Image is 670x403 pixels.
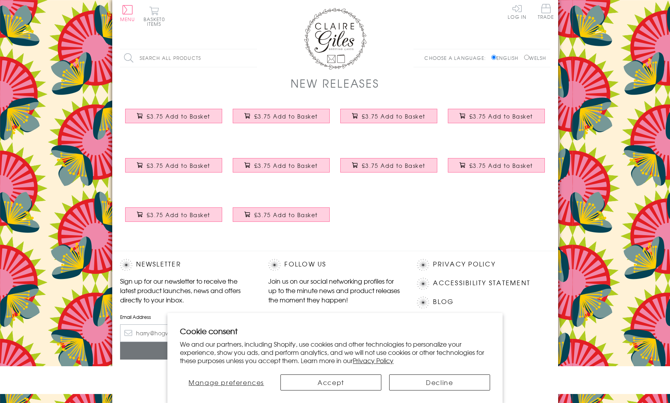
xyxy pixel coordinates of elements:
button: £3.75 Add to Basket [340,158,437,173]
button: £3.75 Add to Basket [448,158,545,173]
a: Trade [538,4,554,21]
input: Subscribe [120,342,253,360]
span: £3.75 Add to Basket [254,162,318,169]
button: Decline [389,374,490,390]
span: £3.75 Add to Basket [147,162,210,169]
a: Birthday Card, Age 21 - Blue Circle, Happy 21st Birthday, Embellished with pompoms £3.75 Add to B... [228,103,335,137]
a: Birthday Card, Age 50 - Chequers, Happy 50th Birthday, Embellished with pompoms £3.75 Add to Basket [120,152,228,186]
span: Trade [538,4,554,19]
input: harry@hogwarts.edu [120,324,253,342]
a: Birthday Card, Age 70 - Flower Power, Happy 70th Birthday, Embellished with pompoms £3.75 Add to ... [335,152,443,186]
input: Search all products [120,49,257,67]
a: Birthday Card, Age 60 - Sunshine, Happy 60th Birthday, Embellished with pompoms £3.75 Add to Basket [228,152,335,186]
button: Menu [120,5,135,22]
span: £3.75 Add to Basket [469,112,533,120]
span: £3.75 Add to Basket [362,162,426,169]
span: £3.75 Add to Basket [254,211,318,219]
button: £3.75 Add to Basket [125,158,222,173]
span: Manage preferences [189,378,264,387]
label: Welsh [524,54,546,61]
span: Menu [120,16,135,23]
input: Welsh [524,55,529,60]
button: Accept [280,374,381,390]
a: Privacy Policy [433,259,495,270]
label: English [491,54,522,61]
button: Manage preferences [180,374,273,390]
span: £3.75 Add to Basket [147,112,210,120]
button: £3.75 Add to Basket [125,207,222,222]
p: Sign up for our newsletter to receive the latest product launches, news and offers directly to yo... [120,276,253,304]
h2: Newsletter [120,259,253,271]
h2: Cookie consent [180,326,490,336]
span: £3.75 Add to Basket [469,162,533,169]
span: £3.75 Add to Basket [147,211,210,219]
h1: New Releases [291,75,379,91]
button: £3.75 Add to Basket [448,109,545,123]
a: Blog [433,297,454,307]
button: £3.75 Add to Basket [233,158,330,173]
a: Birthday Card, Age 90 - Starburst, Happy 90th Birthday, Embellished with pompoms £3.75 Add to Basket [120,201,228,235]
span: £3.75 Add to Basket [254,112,318,120]
a: Accessibility Statement [433,278,530,288]
p: Choose a language: [424,54,490,61]
img: Claire Giles Greetings Cards [304,8,366,70]
a: Birthday Card, Age 30 - Flowers, Happy 30th Birthday, Embellished with pompoms £3.75 Add to Basket [335,103,443,137]
button: £3.75 Add to Basket [340,109,437,123]
button: £3.75 Add to Basket [125,109,222,123]
p: Join us on our social networking profiles for up to the minute news and product releases the mome... [268,276,401,304]
a: Log In [508,4,526,19]
input: Search [249,49,257,67]
a: Privacy Policy [353,356,393,365]
button: £3.75 Add to Basket [233,109,330,123]
label: Email Address [120,313,253,320]
span: 0 items [147,16,165,27]
span: £3.75 Add to Basket [362,112,426,120]
input: English [491,55,496,60]
button: Basket0 items [144,6,165,26]
a: Birthday Card, Age 18 - Pink Circle, Happy 18th Birthday, Embellished with pompoms £3.75 Add to B... [120,103,228,137]
a: Birthday Card, Age 100 - Petal, Happy 100th Birthday, Embellished with pompoms £3.75 Add to Basket [228,201,335,235]
a: Birthday Card, Age 40 - Starburst, Happy 40th Birthday, Embellished with pompoms £3.75 Add to Basket [443,103,550,137]
h2: Follow Us [268,259,401,271]
button: £3.75 Add to Basket [233,207,330,222]
p: We and our partners, including Shopify, use cookies and other technologies to personalize your ex... [180,340,490,364]
a: Birthday Card, Age 80 - Wheel, Happy 80th Birthday, Embellished with pompoms £3.75 Add to Basket [443,152,550,186]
